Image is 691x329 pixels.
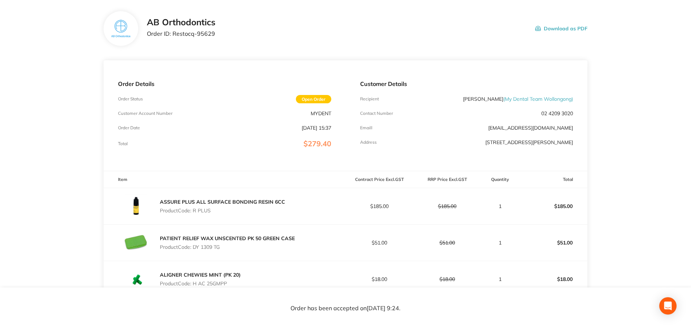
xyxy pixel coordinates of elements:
p: Customer Account Number [118,111,172,116]
a: PATIENT RELIEF WAX UNSCENTED PK 50 GREEN CASE [160,235,295,242]
p: $18.00 [346,276,413,282]
p: $185.00 [346,203,413,209]
span: ( My Dental Team Wollongong ) [503,96,573,102]
p: Recipient [360,96,379,101]
p: Order Details [118,81,331,87]
p: Customer Details [360,81,573,87]
th: Contract Price Excl. GST [346,171,414,188]
p: Contact Number [360,111,393,116]
img: ZTJrbzE3cA [118,225,154,261]
p: $185.00 [414,203,481,209]
img: c2xjeWNkeQ [109,17,133,40]
p: Order has been accepted on [DATE] 9:24 . [290,305,401,312]
a: [EMAIL_ADDRESS][DOMAIN_NAME] [488,125,573,131]
span: Open Order [296,95,331,103]
div: Open Intercom Messenger [659,297,677,315]
p: Product Code: H AC 25GMPP [160,281,241,286]
p: 1 [481,203,519,209]
p: Order Status [118,96,143,101]
p: Total [118,141,128,146]
th: Quantity [481,171,520,188]
p: Product Code: DY 1309 TG [160,244,295,250]
p: 1 [481,276,519,282]
p: [PERSON_NAME] [463,96,573,102]
a: ASSURE PLUS ALL SURFACE BONDING RESIN 6CC [160,199,285,205]
th: Total [520,171,587,188]
h2: AB Orthodontics [147,17,215,27]
img: ZGx2Y2ZmZQ [118,188,154,224]
p: MYDENT [311,111,331,116]
p: $18.00 [414,276,481,282]
p: [DATE] 15:37 [302,125,331,131]
p: [STREET_ADDRESS][PERSON_NAME] [485,139,573,145]
button: Download as PDF [535,17,587,40]
span: $279.40 [303,139,331,148]
p: $51.00 [520,234,587,251]
p: Order ID: Restocq- 95629 [147,30,215,37]
p: Order Date [118,125,140,130]
p: Emaill [360,125,372,130]
p: 02 4209 3020 [541,111,573,116]
p: 1 [481,240,519,246]
p: Address [360,140,377,145]
p: Product Code: R PLUS [160,208,285,213]
th: RRP Price Excl. GST [413,171,481,188]
a: ALIGNER CHEWIES MINT (PK 20) [160,272,241,278]
p: $18.00 [520,270,587,288]
img: MGx2ODExeQ [118,261,154,297]
p: $51.00 [414,240,481,246]
th: Item [104,171,345,188]
p: $185.00 [520,198,587,215]
p: $51.00 [346,240,413,246]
